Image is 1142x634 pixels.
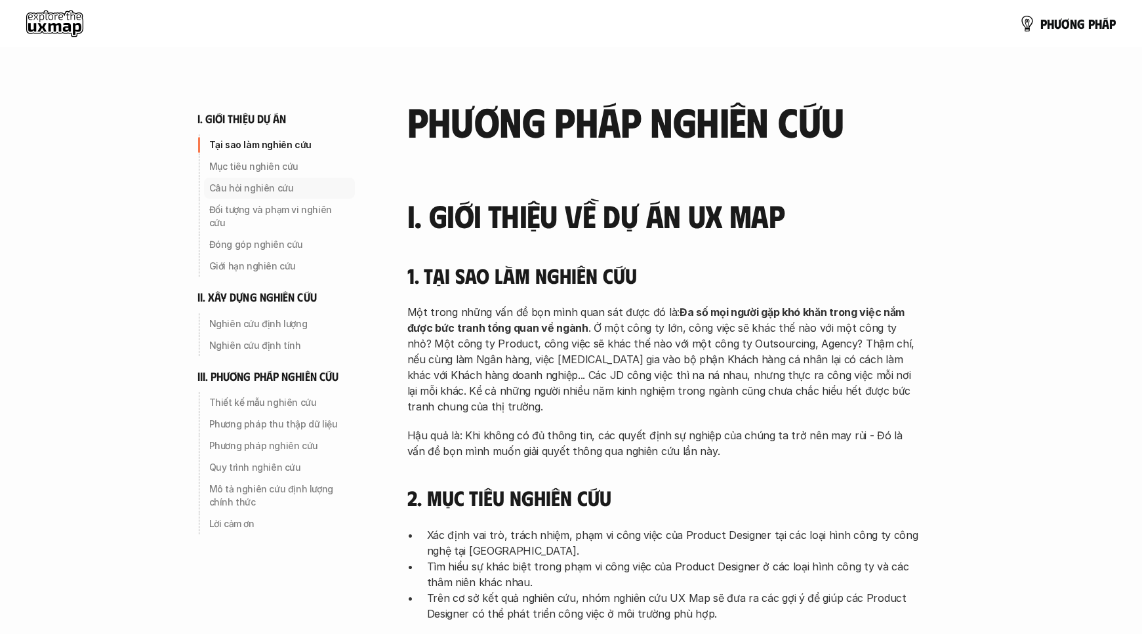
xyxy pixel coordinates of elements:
[197,414,355,435] a: Phương pháp thu thập dữ liệu
[209,203,350,229] p: Đối tượng và phạm vi nghiên cứu
[427,559,919,590] p: Tìm hiểu sự khác biệt trong phạm vi công việc của Product Designer ở các loại hình công ty và các...
[427,527,919,559] p: Xác định vai trò, trách nhiệm, phạm vi công việc của Product Designer tại các loại hình công ty c...
[197,335,355,356] a: Nghiên cứu định tính
[197,313,355,334] a: Nghiên cứu định lượng
[1054,16,1061,31] span: ư
[209,160,350,173] p: Mục tiêu nghiên cứu
[209,418,350,431] p: Phương pháp thu thập dữ liệu
[209,483,350,509] p: Mô tả nghiên cứu định lượng chính thức
[1077,16,1085,31] span: g
[1040,16,1047,31] span: p
[209,260,350,273] p: Giới hạn nghiên cứu
[197,156,355,177] a: Mục tiêu nghiên cứu
[197,178,355,199] a: Câu hỏi nghiên cứu
[407,98,919,143] h2: phương pháp nghiên cứu
[209,238,350,251] p: Đóng góp nghiên cứu
[407,304,919,414] p: Một trong những vấn đề bọn mình quan sát được đó là: . Ở một công ty lớn, công việc sẽ khác thế n...
[1088,16,1095,31] span: p
[1061,16,1070,31] span: ơ
[197,457,355,478] a: Quy trình nghiên cứu
[197,479,355,513] a: Mô tả nghiên cứu định lượng chính thức
[209,461,350,474] p: Quy trình nghiên cứu
[197,290,317,305] h6: ii. xây dựng nghiên cứu
[209,517,350,530] p: Lời cảm ơn
[197,234,355,255] a: Đóng góp nghiên cứu
[209,339,350,352] p: Nghiên cứu định tính
[1047,16,1054,31] span: h
[407,263,919,288] h4: 1. Tại sao làm nghiên cứu
[407,199,919,233] h3: I. Giới thiệu về dự án UX Map
[197,134,355,155] a: Tại sao làm nghiên cứu
[197,435,355,456] a: Phương pháp nghiên cứu
[1095,16,1102,31] span: h
[197,392,355,413] a: Thiết kế mẫu nghiên cứu
[209,439,350,452] p: Phương pháp nghiên cứu
[197,369,339,384] h6: iii. phương pháp nghiên cứu
[197,111,287,127] h6: i. giới thiệu dự án
[1109,16,1116,31] span: p
[209,138,350,151] p: Tại sao làm nghiên cứu
[209,396,350,409] p: Thiết kế mẫu nghiên cứu
[209,182,350,195] p: Câu hỏi nghiên cứu
[1102,16,1109,31] span: á
[427,590,919,622] p: Trên cơ sở kết quả nghiên cứu, nhóm nghiên cứu UX Map sẽ đưa ra các gợi ý để giúp các Product Des...
[197,256,355,277] a: Giới hạn nghiên cứu
[1070,16,1077,31] span: n
[1019,10,1116,37] a: phươngpháp
[197,513,355,534] a: Lời cảm ơn
[407,485,919,510] h4: 2. Mục tiêu nghiên cứu
[197,199,355,233] a: Đối tượng và phạm vi nghiên cứu
[407,427,919,459] p: Hậu quả là: Khi không có đủ thông tin, các quyết định sự nghiệp của chúng ta trở nên may rủi - Đó...
[209,317,350,330] p: Nghiên cứu định lượng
